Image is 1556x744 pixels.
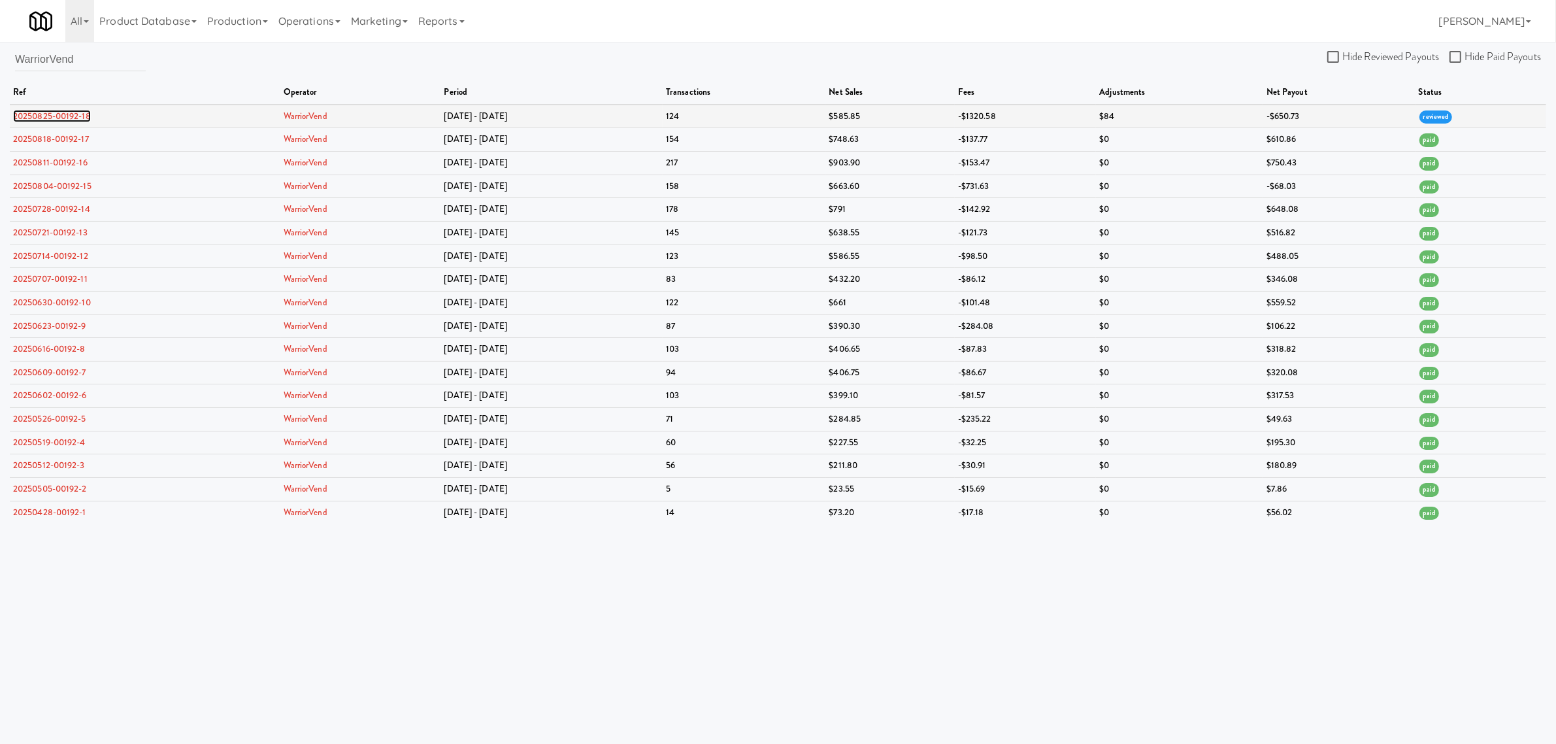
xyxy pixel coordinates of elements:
[284,133,327,145] a: WarriorVend
[1449,52,1465,63] input: Hide Paid Payouts
[1419,133,1439,147] span: paid
[15,47,146,71] input: Search by operator
[440,478,663,501] td: [DATE] - [DATE]
[440,291,663,314] td: [DATE] - [DATE]
[955,268,1097,292] td: -$86.12
[1419,250,1439,264] span: paid
[663,175,825,198] td: 158
[13,413,86,425] a: 20250526-00192-5
[284,343,327,355] a: WarriorVend
[1096,291,1263,314] td: $0
[955,384,1097,408] td: -$81.57
[1419,507,1439,520] span: paid
[440,221,663,245] td: [DATE] - [DATE]
[955,151,1097,175] td: -$153.47
[1419,157,1439,171] span: paid
[1419,343,1439,357] span: paid
[1096,361,1263,384] td: $0
[13,110,91,122] a: 20250825-00192-18
[663,151,825,175] td: 217
[663,105,825,128] td: 124
[663,384,825,408] td: 103
[955,408,1097,431] td: -$235.22
[1263,431,1415,454] td: $195.30
[663,338,825,362] td: 103
[1096,501,1263,524] td: $0
[825,245,954,268] td: $586.55
[284,320,327,332] a: WarriorVend
[825,291,954,314] td: $661
[440,198,663,222] td: [DATE] - [DATE]
[663,454,825,478] td: 56
[1096,105,1263,128] td: $84
[1415,81,1546,105] th: status
[284,203,327,215] a: WarriorVend
[13,133,89,145] a: 20250818-00192-17
[955,128,1097,152] td: -$137.77
[1419,320,1439,333] span: paid
[663,81,825,105] th: transactions
[955,338,1097,362] td: -$87.83
[13,156,88,169] a: 20250811-00192-16
[1096,454,1263,478] td: $0
[1096,81,1263,105] th: adjustments
[284,389,327,401] a: WarriorVend
[440,268,663,292] td: [DATE] - [DATE]
[955,81,1097,105] th: fees
[955,478,1097,501] td: -$15.69
[1263,314,1415,338] td: $106.22
[280,81,441,105] th: operator
[284,506,327,518] a: WarriorVend
[1263,198,1415,222] td: $648.08
[663,478,825,501] td: 5
[29,10,52,33] img: Micromart
[1263,454,1415,478] td: $180.89
[663,408,825,431] td: 71
[1419,390,1439,403] span: paid
[1263,245,1415,268] td: $488.05
[1263,105,1415,128] td: -$650.73
[955,314,1097,338] td: -$284.08
[13,273,88,285] a: 20250707-00192-11
[440,245,663,268] td: [DATE] - [DATE]
[825,384,954,408] td: $399.10
[1263,128,1415,152] td: $610.86
[825,81,954,105] th: net sales
[1096,338,1263,362] td: $0
[440,361,663,384] td: [DATE] - [DATE]
[1327,52,1342,63] input: Hide Reviewed Payouts
[13,226,88,239] a: 20250721-00192-13
[10,81,280,105] th: ref
[440,454,663,478] td: [DATE] - [DATE]
[1096,408,1263,431] td: $0
[663,221,825,245] td: 145
[955,454,1097,478] td: -$30.91
[1263,268,1415,292] td: $346.08
[1096,384,1263,408] td: $0
[825,268,954,292] td: $432.20
[440,384,663,408] td: [DATE] - [DATE]
[440,151,663,175] td: [DATE] - [DATE]
[663,291,825,314] td: 122
[1419,437,1439,450] span: paid
[284,180,327,192] a: WarriorVend
[284,156,327,169] a: WarriorVend
[1419,460,1439,473] span: paid
[1419,483,1439,497] span: paid
[1419,180,1439,194] span: paid
[955,501,1097,524] td: -$17.18
[825,454,954,478] td: $211.80
[1263,384,1415,408] td: $317.53
[13,343,86,355] a: 20250616-00192-8
[1096,268,1263,292] td: $0
[1263,361,1415,384] td: $320.08
[1263,151,1415,175] td: $750.43
[825,408,954,431] td: $284.85
[1419,110,1453,124] span: reviewed
[13,482,87,495] a: 20250505-00192-2
[440,408,663,431] td: [DATE] - [DATE]
[1419,227,1439,241] span: paid
[440,501,663,524] td: [DATE] - [DATE]
[1263,501,1415,524] td: $56.02
[13,250,88,262] a: 20250714-00192-12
